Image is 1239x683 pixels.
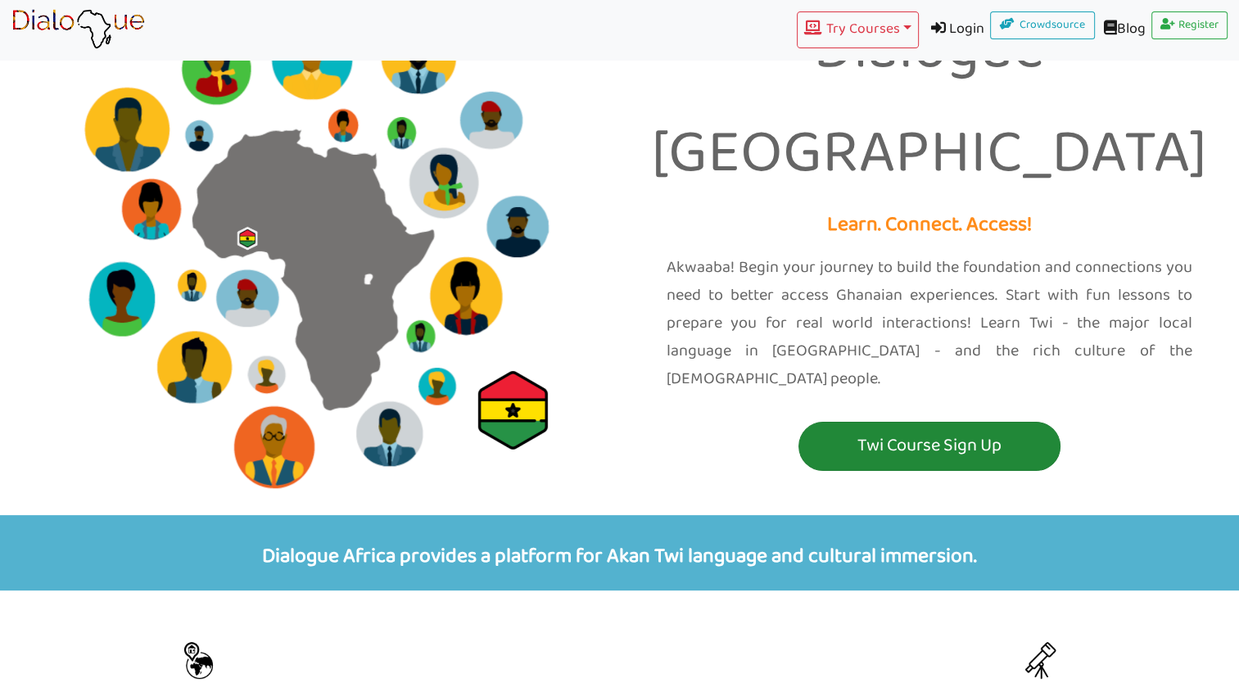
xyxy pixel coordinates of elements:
a: Crowdsource [990,11,1095,39]
p: Learn. Connect. Access! [632,208,1228,243]
a: Login [919,11,991,48]
img: celebrate african culture pride app [1022,642,1059,679]
p: Dialogue Africa provides a platform for Akan Twi language and cultural immersion. [12,515,1227,591]
p: Akwaaba! Begin your journey to build the foundation and connections you need to better access Gha... [667,254,1193,393]
button: Try Courses [797,11,918,48]
img: learn African language platform app [11,9,145,50]
p: Twi Course Sign Up [803,431,1056,461]
a: Blog [1095,11,1151,48]
img: Twi, Hausa, Bambara, Igbo, Yoruba, Shona, Swahili, Oromo, Amharic, Ewe, Ga app [180,642,217,679]
a: Register [1151,11,1228,39]
button: Twi Course Sign Up [798,422,1060,471]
